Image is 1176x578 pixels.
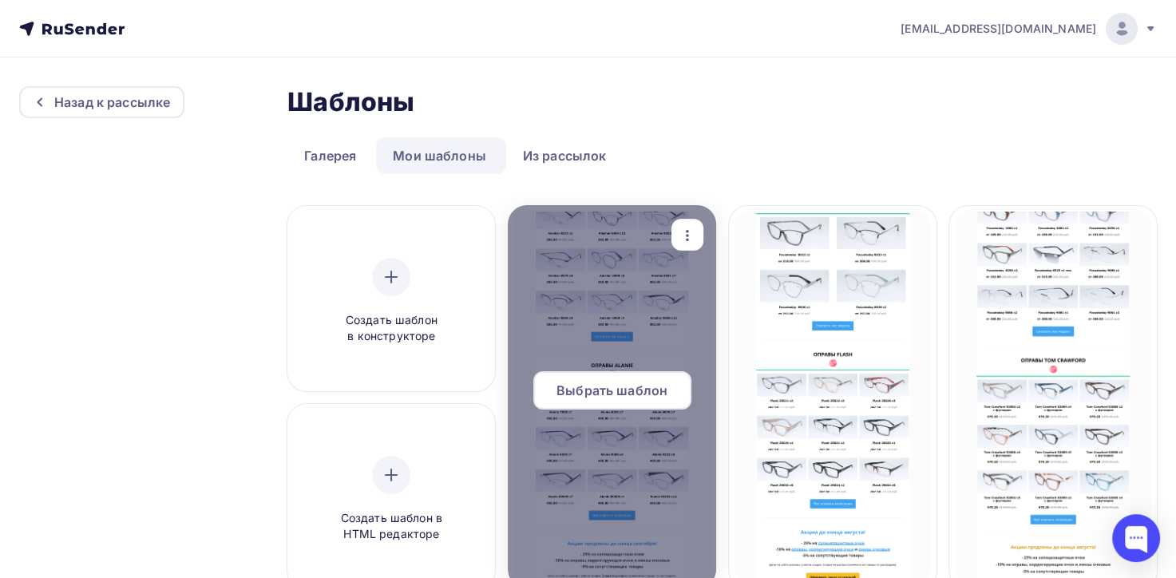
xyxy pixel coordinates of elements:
span: Создать шаблон в HTML редакторе [315,510,467,543]
span: Выбрать шаблон [556,381,667,400]
a: Галерея [287,137,373,174]
span: [EMAIL_ADDRESS][DOMAIN_NAME] [901,21,1096,37]
h2: Шаблоны [287,86,414,118]
span: Создать шаблон в конструкторе [315,312,467,345]
a: [EMAIL_ADDRESS][DOMAIN_NAME] [901,13,1157,45]
div: Назад к рассылке [54,93,170,112]
a: Из рассылок [506,137,624,174]
a: Мои шаблоны [376,137,503,174]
